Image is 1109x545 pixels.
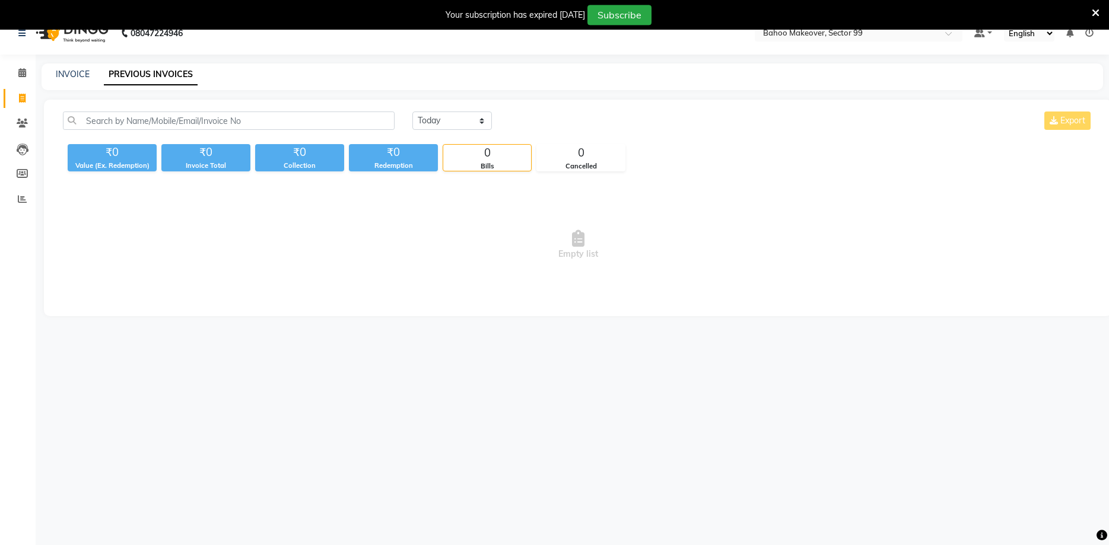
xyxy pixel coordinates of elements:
[161,161,250,171] div: Invoice Total
[161,144,250,161] div: ₹0
[68,144,157,161] div: ₹0
[131,17,183,50] b: 08047224946
[255,161,344,171] div: Collection
[68,161,157,171] div: Value (Ex. Redemption)
[349,161,438,171] div: Redemption
[63,186,1093,304] span: Empty list
[587,5,652,25] button: Subscribe
[443,145,531,161] div: 0
[63,111,395,130] input: Search by Name/Mobile/Email/Invoice No
[30,17,112,50] img: logo
[349,144,438,161] div: ₹0
[446,9,585,21] div: Your subscription has expired [DATE]
[255,144,344,161] div: ₹0
[56,69,90,79] a: INVOICE
[443,161,531,171] div: Bills
[537,161,625,171] div: Cancelled
[537,145,625,161] div: 0
[104,64,198,85] a: PREVIOUS INVOICES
